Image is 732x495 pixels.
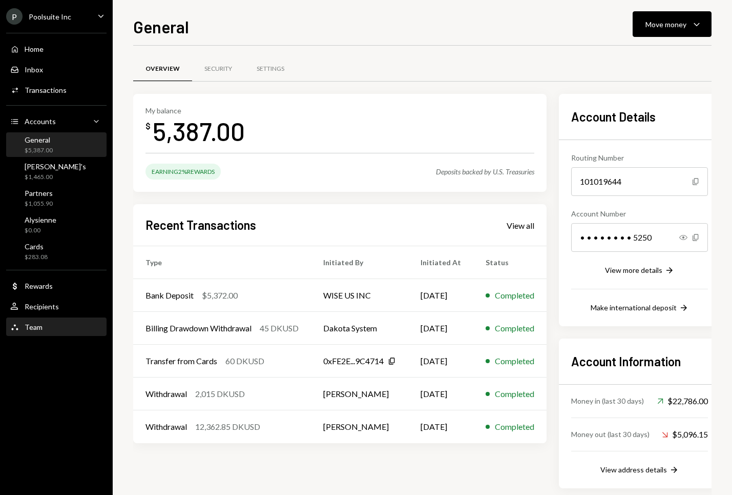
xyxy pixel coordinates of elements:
div: View more details [605,266,662,274]
div: $5,387.00 [25,146,53,155]
a: Team [6,318,107,336]
div: $5,096.15 [662,428,708,441]
div: View address details [600,465,667,474]
div: Partners [25,189,53,197]
div: Make international deposit [591,303,677,312]
div: Billing Drawdown Withdrawal [145,322,252,334]
div: Settings [257,65,284,73]
div: $0.00 [25,226,56,235]
div: Bank Deposit [145,289,194,302]
div: $283.08 [25,253,48,262]
div: Cards [25,242,48,251]
div: • • • • • • • • 5250 [571,223,708,252]
td: [PERSON_NAME] [311,410,408,443]
td: [DATE] [408,279,473,312]
button: Make international deposit [591,303,689,314]
a: Security [192,56,244,82]
td: [DATE] [408,410,473,443]
th: Initiated By [311,246,408,279]
div: Completed [495,289,534,302]
a: Recipients [6,297,107,315]
div: Money in (last 30 days) [571,395,644,406]
div: 60 DKUSD [225,355,264,367]
div: Routing Number [571,152,708,163]
h2: Account Information [571,353,708,370]
a: Accounts [6,112,107,130]
th: Status [473,246,547,279]
div: Account Number [571,208,708,219]
h1: General [133,16,189,37]
div: Completed [495,421,534,433]
td: WISE US INC [311,279,408,312]
div: Completed [495,322,534,334]
a: [PERSON_NAME]'s$1,465.00 [6,159,107,184]
a: Settings [244,56,297,82]
div: Rewards [25,282,53,290]
div: 2,015 DKUSD [195,388,245,400]
th: Initiated At [408,246,473,279]
div: 101019644 [571,167,708,196]
a: Home [6,39,107,58]
h2: Recent Transactions [145,216,256,233]
div: Overview [145,65,180,73]
div: Team [25,323,43,331]
div: [PERSON_NAME]'s [25,162,86,171]
td: [DATE] [408,378,473,410]
td: Dakota System [311,312,408,345]
a: Partners$1,055.90 [6,186,107,210]
div: Transfer from Cards [145,355,217,367]
div: Money out (last 30 days) [571,429,650,440]
div: $22,786.00 [657,395,708,407]
div: 0xFE2E...9C4714 [323,355,384,367]
div: Recipients [25,302,59,311]
div: View all [507,221,534,231]
div: Security [204,65,232,73]
a: View all [507,220,534,231]
div: Completed [495,355,534,367]
div: General [25,135,53,144]
div: Completed [495,388,534,400]
div: Alysienne [25,215,56,224]
div: 45 DKUSD [260,322,299,334]
button: View address details [600,465,679,476]
div: $1,055.90 [25,200,53,208]
div: Withdrawal [145,388,187,400]
h2: Account Details [571,108,708,125]
div: Transactions [25,86,67,94]
div: P [6,8,23,25]
td: [DATE] [408,312,473,345]
div: $5,372.00 [202,289,238,302]
a: Rewards [6,276,107,295]
a: Alysienne$0.00 [6,212,107,237]
div: Poolsuite Inc [29,12,71,21]
a: Transactions [6,81,107,99]
div: Deposits backed by U.S. Treasuries [436,167,534,176]
th: Type [133,246,311,279]
td: [PERSON_NAME] [311,378,408,410]
div: Move money [645,19,686,30]
a: Inbox [6,60,107,78]
a: Overview [133,56,192,82]
div: $1,465.00 [25,173,86,182]
div: 5,387.00 [153,115,245,147]
div: Home [25,45,44,53]
button: View more details [605,265,675,276]
div: 12,362.85 DKUSD [195,421,260,433]
a: General$5,387.00 [6,132,107,157]
div: Accounts [25,117,56,126]
div: Withdrawal [145,421,187,433]
td: [DATE] [408,345,473,378]
div: Earning 2% Rewards [145,164,221,180]
a: Cards$283.08 [6,239,107,264]
div: My balance [145,106,245,115]
div: Inbox [25,65,43,74]
button: Move money [633,11,712,37]
div: $ [145,121,151,131]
